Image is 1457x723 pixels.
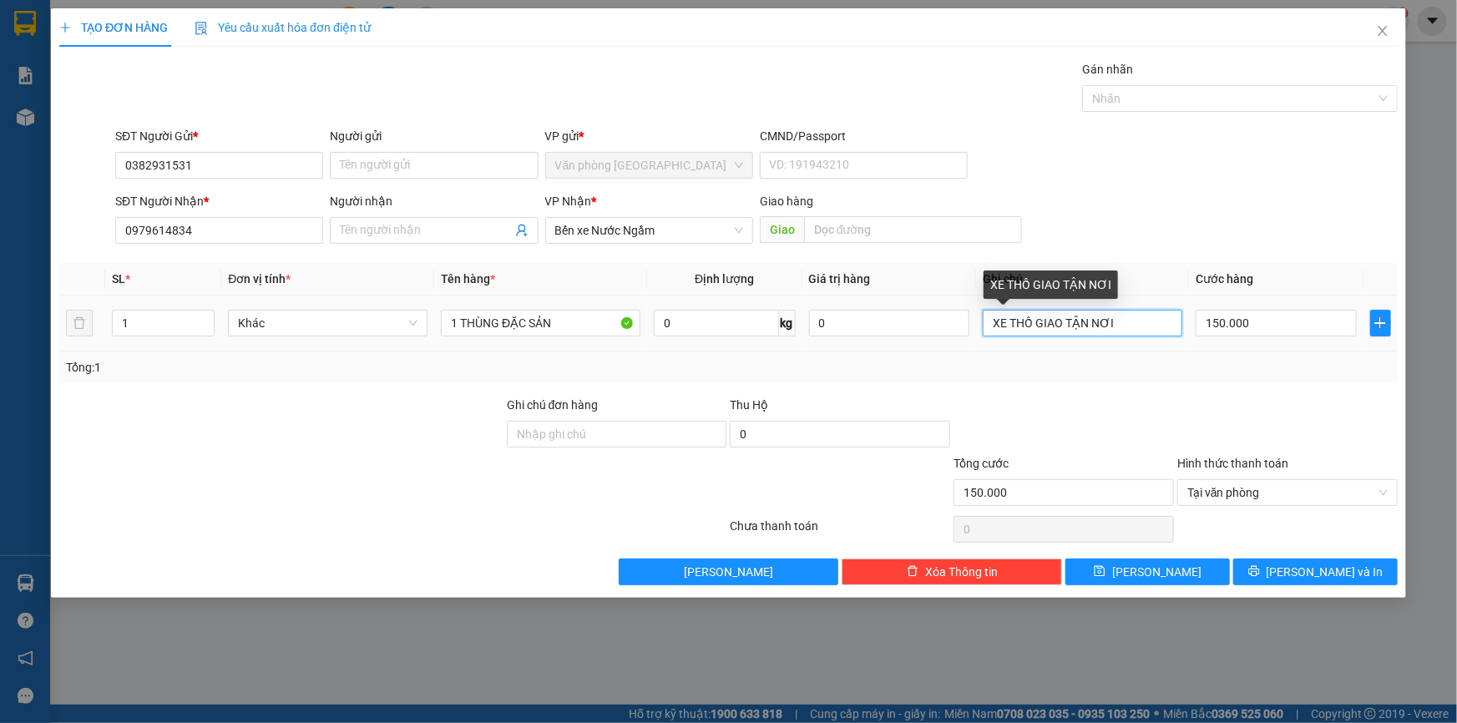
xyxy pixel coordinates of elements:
[925,563,998,581] span: Xóa Thông tin
[760,216,804,243] span: Giao
[1065,559,1230,585] button: save[PERSON_NAME]
[684,563,773,581] span: [PERSON_NAME]
[1177,457,1288,470] label: Hình thức thanh toán
[1370,310,1391,336] button: plus
[507,398,599,412] label: Ghi chú đơn hàng
[809,310,970,336] input: 0
[842,559,1062,585] button: deleteXóa Thông tin
[760,127,968,145] div: CMND/Passport
[330,127,538,145] div: Người gửi
[228,272,291,286] span: Đơn vị tính
[1094,565,1105,579] span: save
[695,272,754,286] span: Định lượng
[112,272,125,286] span: SL
[59,21,168,34] span: TẠO ĐƠN HÀNG
[545,195,592,208] span: VP Nhận
[1082,63,1133,76] label: Gán nhãn
[1376,24,1389,38] span: close
[115,192,323,210] div: SĐT Người Nhận
[195,21,371,34] span: Yêu cầu xuất hóa đơn điện tử
[59,22,71,33] span: plus
[330,192,538,210] div: Người nhận
[66,310,93,336] button: delete
[1196,272,1253,286] span: Cước hàng
[779,310,796,336] span: kg
[441,272,495,286] span: Tên hàng
[1371,316,1390,330] span: plus
[760,195,813,208] span: Giao hàng
[730,398,768,412] span: Thu Hộ
[115,127,323,145] div: SĐT Người Gửi
[1187,480,1388,505] span: Tại văn phòng
[545,127,753,145] div: VP gửi
[1248,565,1260,579] span: printer
[907,565,918,579] span: delete
[66,358,563,377] div: Tổng: 1
[555,218,743,243] span: Bến xe Nước Ngầm
[1233,559,1398,585] button: printer[PERSON_NAME] và In
[507,421,727,447] input: Ghi chú đơn hàng
[1112,563,1202,581] span: [PERSON_NAME]
[238,311,417,336] span: Khác
[555,153,743,178] span: Văn phòng Đà Lạt
[983,310,1182,336] input: Ghi Chú
[954,457,1009,470] span: Tổng cước
[195,22,208,35] img: icon
[1359,8,1406,55] button: Close
[515,224,529,237] span: user-add
[809,272,871,286] span: Giá trị hàng
[984,270,1118,299] div: XE THỒ GIAO TẬN NƠI
[619,559,839,585] button: [PERSON_NAME]
[729,517,953,546] div: Chưa thanh toán
[1267,563,1384,581] span: [PERSON_NAME] và In
[976,263,1189,296] th: Ghi chú
[441,310,640,336] input: VD: Bàn, Ghế
[804,216,1022,243] input: Dọc đường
